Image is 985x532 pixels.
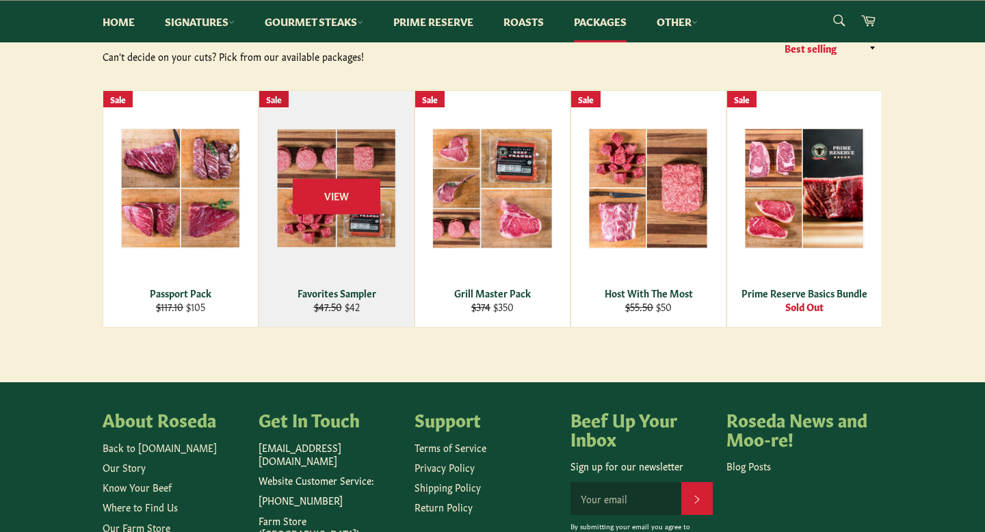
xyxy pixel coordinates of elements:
[490,1,557,42] a: Roasts
[736,287,874,300] div: Prime Reserve Basics Bundle
[112,300,250,313] div: $105
[571,91,601,108] div: Sale
[415,91,445,108] div: Sale
[259,441,401,468] p: [EMAIL_ADDRESS][DOMAIN_NAME]
[570,482,681,515] input: Your email
[415,500,473,514] a: Return Policy
[103,410,245,429] h4: About Roseda
[726,90,882,328] a: Prime Reserve Basics Bundle Prime Reserve Basics Bundle Sold Out
[151,1,248,42] a: Signatures
[471,300,490,313] s: $374
[570,410,713,447] h4: Beef Up Your Inbox
[726,410,869,447] h4: Roseda News and Moo-re!
[625,300,653,313] s: $55.50
[112,287,250,300] div: Passport Pack
[560,1,640,42] a: Packages
[103,500,178,514] a: Where to Find Us
[643,1,711,42] a: Other
[570,460,713,473] p: Sign up for our newsletter
[259,90,415,328] a: Favorites Sampler Favorites Sampler $47.50 $42 View
[570,90,726,328] a: Host With The Most Host With The Most $55.50 $50
[415,410,557,429] h4: Support
[424,300,562,313] div: $350
[103,91,133,108] div: Sale
[580,287,718,300] div: Host With The Most
[103,90,259,328] a: Passport Pack Passport Pack $117.10 $105
[103,460,146,474] a: Our Story
[259,494,401,507] p: [PHONE_NUMBER]
[415,440,486,454] a: Terms of Service
[380,1,487,42] a: Prime Reserve
[89,1,148,42] a: Home
[268,287,406,300] div: Favorites Sampler
[580,300,718,313] div: $50
[432,128,553,249] img: Grill Master Pack
[103,50,492,63] div: Can't decide on your cuts? Pick from our available packages!
[251,1,377,42] a: Gourmet Steaks
[415,460,475,474] a: Privacy Policy
[103,440,217,454] a: Back to [DOMAIN_NAME]
[415,480,481,494] a: Shipping Policy
[727,91,757,108] div: Sale
[415,90,570,328] a: Grill Master Pack Grill Master Pack $374 $350
[293,179,380,214] span: View
[588,128,709,249] img: Host With The Most
[103,480,172,494] a: Know Your Beef
[736,300,874,313] div: Sold Out
[726,459,771,473] a: Blog Posts
[744,128,865,249] img: Prime Reserve Basics Bundle
[424,287,562,300] div: Grill Master Pack
[259,474,401,487] p: Website Customer Service:
[156,300,183,313] s: $117.10
[259,410,401,429] h4: Get In Touch
[120,128,241,248] img: Passport Pack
